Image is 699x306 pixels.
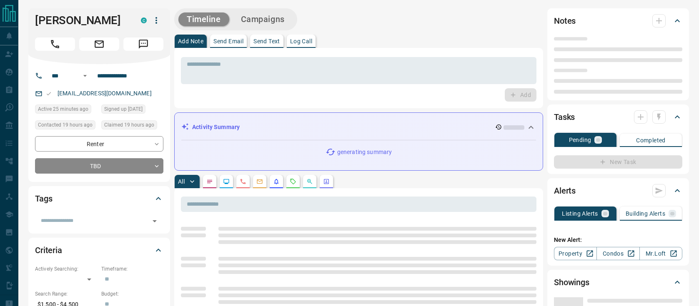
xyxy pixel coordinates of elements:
[554,236,682,244] p: New Alert:
[149,215,160,227] button: Open
[554,181,682,201] div: Alerts
[233,12,293,26] button: Campaigns
[123,37,163,51] span: Message
[554,107,682,127] div: Tasks
[46,91,52,97] svg: Email Valid
[35,14,128,27] h1: [PERSON_NAME]
[213,38,243,44] p: Send Email
[569,137,591,143] p: Pending
[104,105,143,113] span: Signed up [DATE]
[141,17,147,23] div: condos.ca
[290,178,296,185] svg: Requests
[101,290,163,298] p: Budget:
[35,192,52,205] h2: Tags
[273,178,280,185] svg: Listing Alerts
[104,121,154,129] span: Claimed 19 hours ago
[192,123,240,132] p: Activity Summary
[554,184,576,197] h2: Alerts
[35,240,163,260] div: Criteria
[337,148,392,157] p: generating summary
[35,136,163,152] div: Renter
[38,105,88,113] span: Active 25 minutes ago
[58,90,152,97] a: [EMAIL_ADDRESS][DOMAIN_NAME]
[101,120,163,132] div: Tue Aug 12 2025
[223,178,230,185] svg: Lead Browsing Activity
[35,244,62,257] h2: Criteria
[626,211,665,216] p: Building Alerts
[35,265,97,273] p: Actively Searching:
[38,121,93,129] span: Contacted 19 hours ago
[101,265,163,273] p: Timeframe:
[178,179,185,184] p: All
[636,137,666,143] p: Completed
[256,178,263,185] svg: Emails
[181,119,536,135] div: Activity Summary
[554,272,682,292] div: Showings
[35,189,163,209] div: Tags
[253,38,280,44] p: Send Text
[35,158,163,174] div: TBD
[323,178,330,185] svg: Agent Actions
[80,71,90,81] button: Open
[554,11,682,31] div: Notes
[306,178,313,185] svg: Opportunities
[35,120,97,132] div: Tue Aug 12 2025
[240,178,246,185] svg: Calls
[178,12,229,26] button: Timeline
[639,247,682,260] a: Mr.Loft
[596,247,639,260] a: Condos
[101,104,163,116] div: Mon Aug 11 2025
[206,178,213,185] svg: Notes
[554,247,597,260] a: Property
[35,104,97,116] div: Wed Aug 13 2025
[35,37,75,51] span: Call
[562,211,598,216] p: Listing Alerts
[554,14,576,27] h2: Notes
[290,38,312,44] p: Log Call
[554,276,589,289] h2: Showings
[35,290,97,298] p: Search Range:
[178,38,203,44] p: Add Note
[554,110,575,124] h2: Tasks
[79,37,119,51] span: Email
